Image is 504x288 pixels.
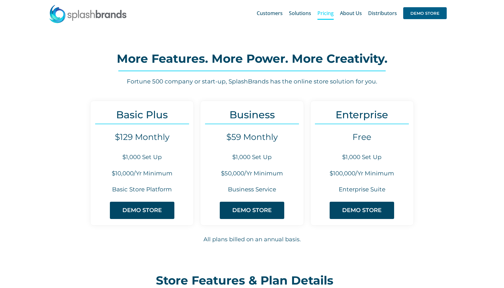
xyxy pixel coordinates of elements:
span: Solutions [289,11,311,16]
h6: $1,000 Set Up [90,153,193,162]
nav: Main Menu [257,3,447,23]
a: Distributors [368,3,397,23]
h6: $50,000/Yr Minimum [200,169,303,178]
h3: Basic Plus [90,109,193,120]
a: DEMO STORE [403,3,447,23]
h6: All plans billed on an annual basis. [33,235,471,244]
h4: $129 Monthly [90,132,193,142]
h6: $10,000/Yr Minimum [90,169,193,178]
span: Customers [257,11,283,16]
h6: Business Service [200,185,303,194]
span: DEMO STORE [122,207,162,214]
span: DEMO STORE [232,207,272,214]
h6: Fortune 500 company or start-up, SplashBrands has the online store solution for you. [33,77,471,86]
h4: Free [311,132,414,142]
span: About Us [340,11,362,16]
h2: Store Features & Plan Details [156,274,348,287]
h3: Business [200,109,303,120]
a: DEMO STORE [110,202,174,219]
span: Distributors [368,11,397,16]
h6: Basic Store Platform [90,185,193,194]
h2: More Features. More Power. More Creativity. [33,52,471,65]
a: Customers [257,3,283,23]
h6: $100,000/Yr Minimum [311,169,414,178]
span: DEMO STORE [403,7,447,19]
h4: $59 Monthly [200,132,303,142]
a: DEMO STORE [220,202,284,219]
h6: $1,000 Set Up [200,153,303,162]
span: DEMO STORE [342,207,382,214]
a: DEMO STORE [330,202,394,219]
h6: $1,000 Set Up [311,153,414,162]
a: Pricing [317,3,334,23]
h3: Enterprise [311,109,414,120]
img: SplashBrands.com Logo [49,4,127,23]
h6: Enterprise Suite [311,185,414,194]
span: Pricing [317,11,334,16]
